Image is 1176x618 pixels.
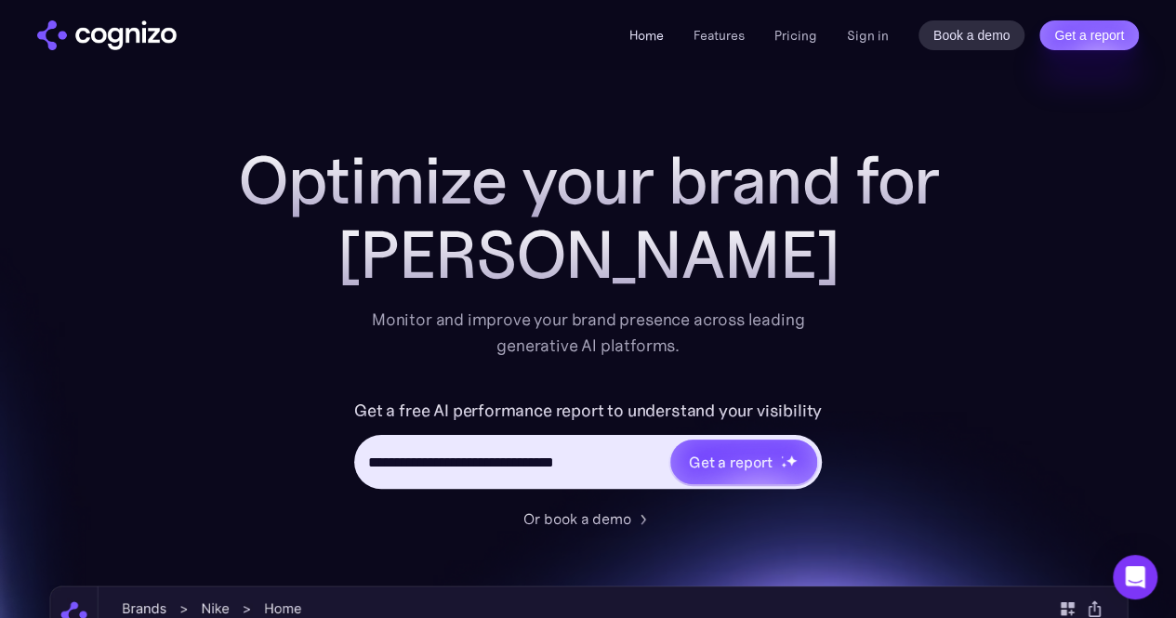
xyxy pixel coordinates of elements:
a: Get a reportstarstarstar [668,438,819,486]
a: Get a report [1039,20,1139,50]
a: Features [694,27,745,44]
label: Get a free AI performance report to understand your visibility [354,396,822,426]
a: Pricing [774,27,817,44]
div: Monitor and improve your brand presence across leading generative AI platforms. [360,307,817,359]
img: star [781,455,784,458]
form: Hero URL Input Form [354,396,822,498]
img: star [786,454,798,467]
div: [PERSON_NAME] [217,217,960,292]
a: Book a demo [918,20,1025,50]
div: Get a report [689,451,773,473]
div: Open Intercom Messenger [1113,555,1157,599]
img: cognizo logo [37,20,177,50]
h1: Optimize your brand for [217,143,960,217]
img: star [781,462,787,468]
a: Home [629,27,664,44]
a: Or book a demo [523,507,654,530]
a: Sign in [847,24,889,46]
div: Or book a demo [523,507,631,530]
a: home [37,20,177,50]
